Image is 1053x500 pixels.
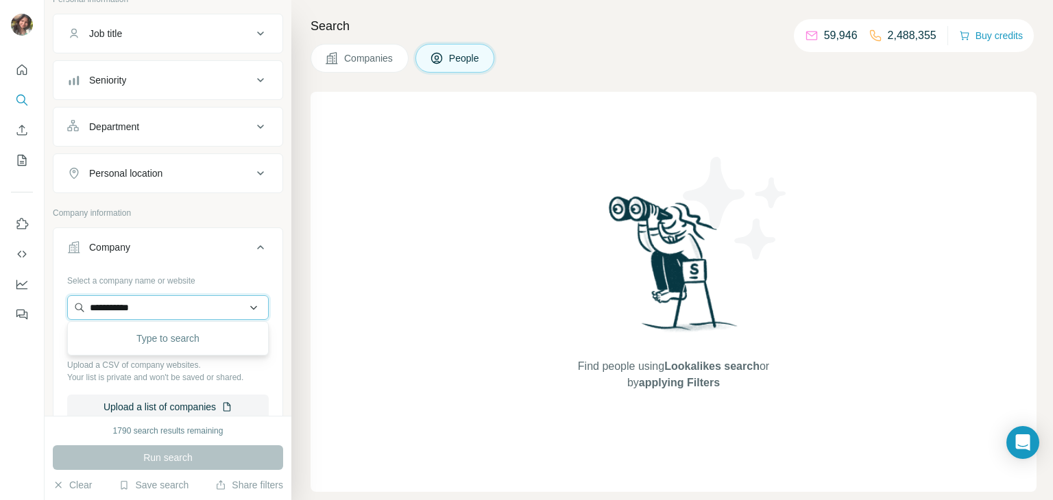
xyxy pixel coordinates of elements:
button: Search [11,88,33,112]
span: Lookalikes search [664,360,760,372]
div: Job title [89,27,122,40]
button: Buy credits [959,26,1023,45]
button: My lists [11,148,33,173]
div: Type to search [71,325,265,352]
span: Companies [344,51,394,65]
button: Use Surfe API [11,242,33,266]
img: Surfe Illustration - Stars [674,147,797,270]
div: Select a company name or website [67,269,269,287]
button: Dashboard [11,272,33,297]
button: Personal location [53,157,282,190]
p: Company information [53,207,283,219]
span: Find people using or by [564,358,783,391]
h4: Search [311,16,1037,36]
button: Feedback [11,302,33,327]
button: Clear [53,478,92,492]
p: 2,488,355 [888,27,936,44]
p: Upload a CSV of company websites. [67,359,269,371]
button: Job title [53,17,282,50]
div: Open Intercom Messenger [1006,426,1039,459]
div: Department [89,120,139,134]
button: Save search [119,478,189,492]
img: Avatar [11,14,33,36]
button: Use Surfe on LinkedIn [11,212,33,236]
button: Company [53,231,282,269]
img: Surfe Illustration - Woman searching with binoculars [603,192,745,345]
span: applying Filters [639,377,720,388]
p: Your list is private and won't be saved or shared. [67,371,269,384]
button: Share filters [215,478,283,492]
div: Personal location [89,166,162,180]
span: People [449,51,481,65]
button: Upload a list of companies [67,395,269,419]
div: Seniority [89,73,126,87]
div: Company [89,240,130,254]
button: Department [53,110,282,143]
p: 59,946 [824,27,858,44]
div: 1790 search results remaining [113,425,223,437]
button: Seniority [53,64,282,97]
button: Enrich CSV [11,118,33,142]
button: Quick start [11,58,33,82]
